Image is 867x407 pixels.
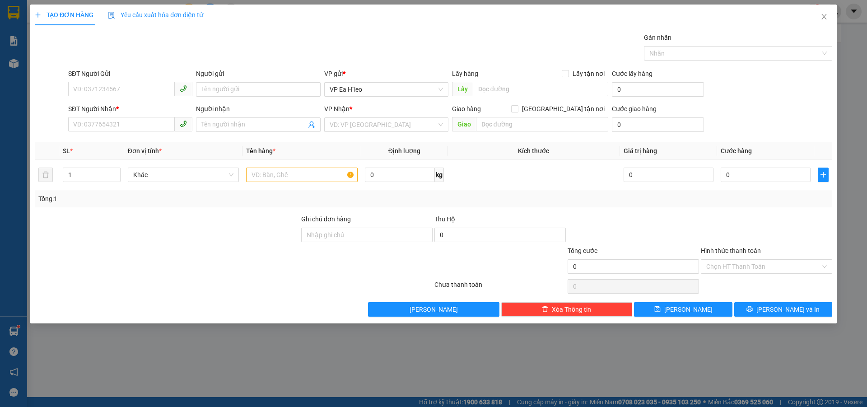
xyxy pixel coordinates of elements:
[721,147,752,154] span: Cước hàng
[410,304,458,314] span: [PERSON_NAME]
[308,121,315,128] span: user-add
[818,168,829,182] button: plus
[180,120,187,127] span: phone
[324,69,448,79] div: VP gửi
[518,147,549,154] span: Kích thước
[63,147,70,154] span: SL
[108,12,115,19] img: icon
[746,306,753,313] span: printer
[818,171,828,178] span: plus
[756,304,820,314] span: [PERSON_NAME] và In
[612,117,704,132] input: Cước giao hàng
[624,147,657,154] span: Giá trị hàng
[612,105,657,112] label: Cước giao hàng
[368,302,499,317] button: [PERSON_NAME]
[701,247,761,254] label: Hình thức thanh toán
[68,104,192,114] div: SĐT Người Nhận
[452,117,476,131] span: Giao
[734,302,832,317] button: printer[PERSON_NAME] và In
[654,306,661,313] span: save
[552,304,591,314] span: Xóa Thông tin
[452,82,473,96] span: Lấy
[196,104,320,114] div: Người nhận
[664,304,713,314] span: [PERSON_NAME]
[388,147,420,154] span: Định lượng
[128,147,162,154] span: Đơn vị tính
[133,168,234,182] span: Khác
[624,168,713,182] input: 0
[35,11,93,19] span: TẠO ĐƠN HÀNG
[301,228,433,242] input: Ghi chú đơn hàng
[820,13,828,20] span: close
[612,70,653,77] label: Cước lấy hàng
[476,117,608,131] input: Dọc đường
[196,69,320,79] div: Người gửi
[612,82,704,97] input: Cước lấy hàng
[435,168,444,182] span: kg
[68,69,192,79] div: SĐT Người Gửi
[568,247,597,254] span: Tổng cước
[434,215,455,223] span: Thu Hộ
[452,70,478,77] span: Lấy hàng
[518,104,608,114] span: [GEOGRAPHIC_DATA] tận nơi
[542,306,548,313] span: delete
[569,69,608,79] span: Lấy tận nơi
[35,12,41,18] span: plus
[38,194,335,204] div: Tổng: 1
[180,85,187,92] span: phone
[246,168,358,182] input: VD: Bàn, Ghế
[301,215,351,223] label: Ghi chú đơn hàng
[452,105,481,112] span: Giao hàng
[108,11,203,19] span: Yêu cầu xuất hóa đơn điện tử
[324,105,350,112] span: VP Nhận
[644,34,671,41] label: Gán nhãn
[811,5,837,30] button: Close
[473,82,608,96] input: Dọc đường
[330,83,443,96] span: VP Ea H`leo
[433,280,567,295] div: Chưa thanh toán
[501,302,633,317] button: deleteXóa Thông tin
[38,168,53,182] button: delete
[246,147,275,154] span: Tên hàng
[634,302,732,317] button: save[PERSON_NAME]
